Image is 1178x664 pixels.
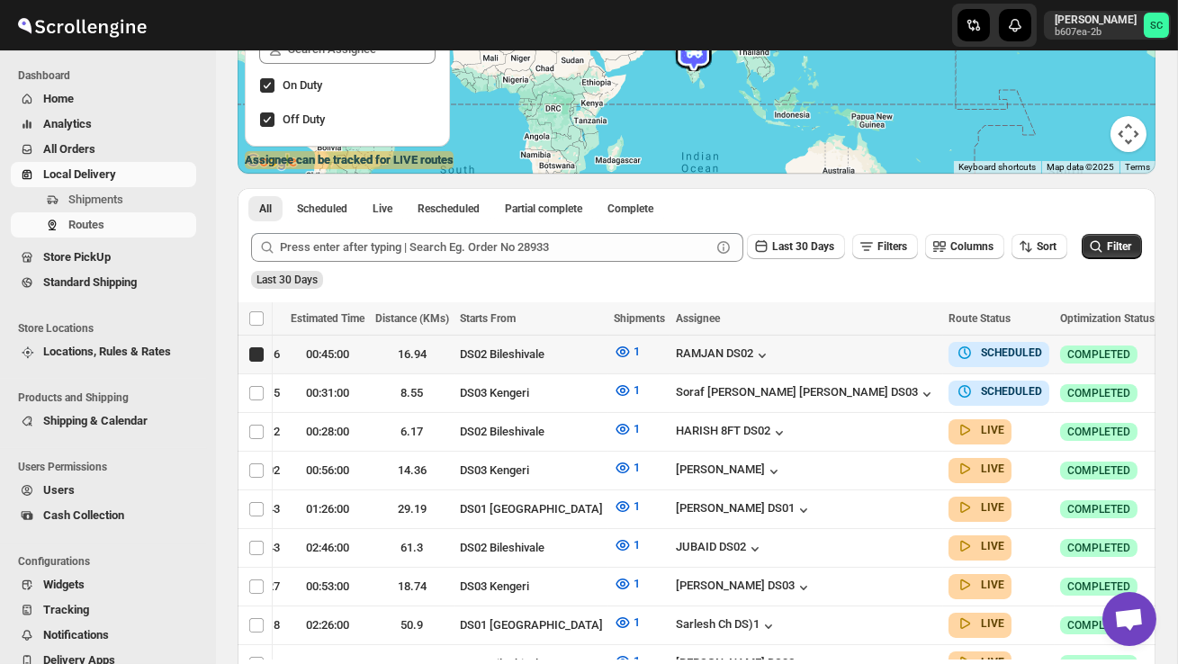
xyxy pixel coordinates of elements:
span: 1 [634,422,640,435]
span: Complete [607,202,653,216]
a: Terms (opens in new tab) [1125,162,1150,172]
text: SC [1150,20,1163,31]
span: COMPLETED [1067,463,1130,478]
span: Off Duty [283,112,325,126]
span: Shipments [614,312,665,325]
button: 1 [603,570,651,598]
span: Dashboard [18,68,203,83]
span: Sort [1037,240,1057,253]
span: Optimization Status [1060,312,1155,325]
span: All Orders [43,142,95,156]
span: Distance (KMs) [375,312,449,325]
span: Starts From [460,312,516,325]
span: Tracking [43,603,89,616]
button: 1 [603,337,651,366]
button: LIVE [956,421,1004,439]
div: 02:26:00 [291,616,364,634]
div: 18.74 [375,578,449,596]
button: HARISH 8FT DS02 [676,424,788,442]
span: Estimated Time [291,312,364,325]
span: 1 [634,499,640,513]
button: Home [11,86,196,112]
button: Users [11,478,196,503]
label: Assignee can be tracked for LIVE routes [245,151,454,169]
button: Shipping & Calendar [11,408,196,434]
button: LIVE [956,498,1004,516]
b: LIVE [981,617,1004,630]
span: Filter [1107,240,1131,253]
span: 1 [634,577,640,590]
div: 50.9 [375,616,449,634]
span: Users [43,483,75,497]
div: [PERSON_NAME] DS01 [676,501,813,519]
div: 61.3 [375,539,449,557]
div: DS02 Bileshivale [460,539,603,557]
b: LIVE [981,579,1004,591]
div: 00:53:00 [291,578,364,596]
button: 1 [603,492,651,521]
div: 02:46:00 [291,539,364,557]
button: 1 [603,376,651,405]
button: Cash Collection [11,503,196,528]
span: Rescheduled [418,202,480,216]
div: 16.94 [375,345,449,363]
span: Last 30 Days [256,274,318,286]
button: RAMJAN DS02 [676,346,771,364]
div: JUBAID DS02 [676,540,764,558]
button: LIVE [956,460,1004,478]
button: [PERSON_NAME] [676,462,783,480]
span: COMPLETED [1067,579,1130,594]
span: Store PickUp [43,250,111,264]
button: Widgets [11,572,196,597]
div: DS03 Kengeri [460,578,603,596]
span: Shipments [68,193,123,206]
b: LIVE [981,501,1004,514]
span: Filters [877,240,907,253]
button: User menu [1044,11,1171,40]
span: Home [43,92,74,105]
div: 8.55 [375,384,449,402]
span: Shipping & Calendar [43,414,148,427]
b: SCHEDULED [981,346,1042,359]
div: 00:31:00 [291,384,364,402]
span: Standard Shipping [43,275,137,289]
button: 1 [603,415,651,444]
button: Notifications [11,623,196,648]
div: 00:28:00 [291,423,364,441]
div: DS01 [GEOGRAPHIC_DATA] [460,616,603,634]
span: COMPLETED [1067,502,1130,516]
span: On Duty [283,78,322,92]
div: DS02 Bileshivale [460,423,603,441]
button: Shipments [11,187,196,212]
button: All Orders [11,137,196,162]
button: Analytics [11,112,196,137]
div: DS03 Kengeri [460,462,603,480]
span: Assignee [676,312,720,325]
a: Open this area in Google Maps (opens a new window) [242,150,301,174]
div: 00:56:00 [291,462,364,480]
button: LIVE [956,537,1004,555]
button: Tracking [11,597,196,623]
div: 29.19 [375,500,449,518]
span: 1 [634,461,640,474]
span: Routes [68,218,104,231]
span: Scheduled [297,202,347,216]
button: [PERSON_NAME] DS03 [676,579,813,597]
button: Soraf [PERSON_NAME] [PERSON_NAME] DS03 [676,385,936,403]
div: 14.36 [375,462,449,480]
img: ScrollEngine [14,3,149,48]
button: SCHEDULED [956,344,1042,362]
span: Widgets [43,578,85,591]
div: 6.17 [375,423,449,441]
div: 00:45:00 [291,345,364,363]
button: LIVE [956,576,1004,594]
button: All routes [248,196,283,221]
button: Filter [1082,234,1142,259]
span: COMPLETED [1067,425,1130,439]
input: Press enter after typing | Search Eg. Order No 28933 [280,233,711,262]
span: COMPLETED [1067,386,1130,400]
span: Analytics [43,117,92,130]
